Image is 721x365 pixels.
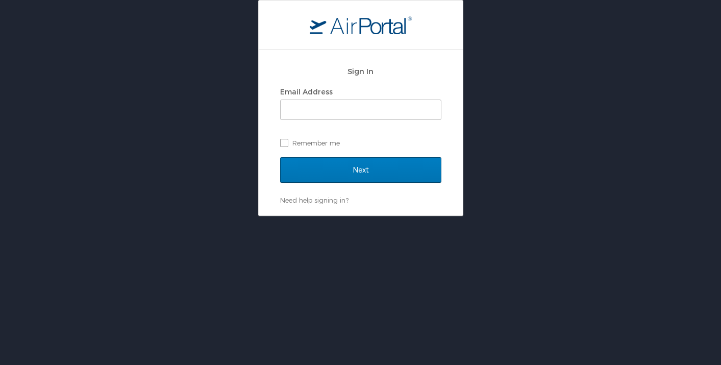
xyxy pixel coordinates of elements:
img: logo [310,16,412,34]
label: Remember me [280,135,441,151]
a: Need help signing in? [280,196,349,204]
h2: Sign In [280,65,441,77]
label: Email Address [280,87,333,96]
input: Next [280,157,441,183]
